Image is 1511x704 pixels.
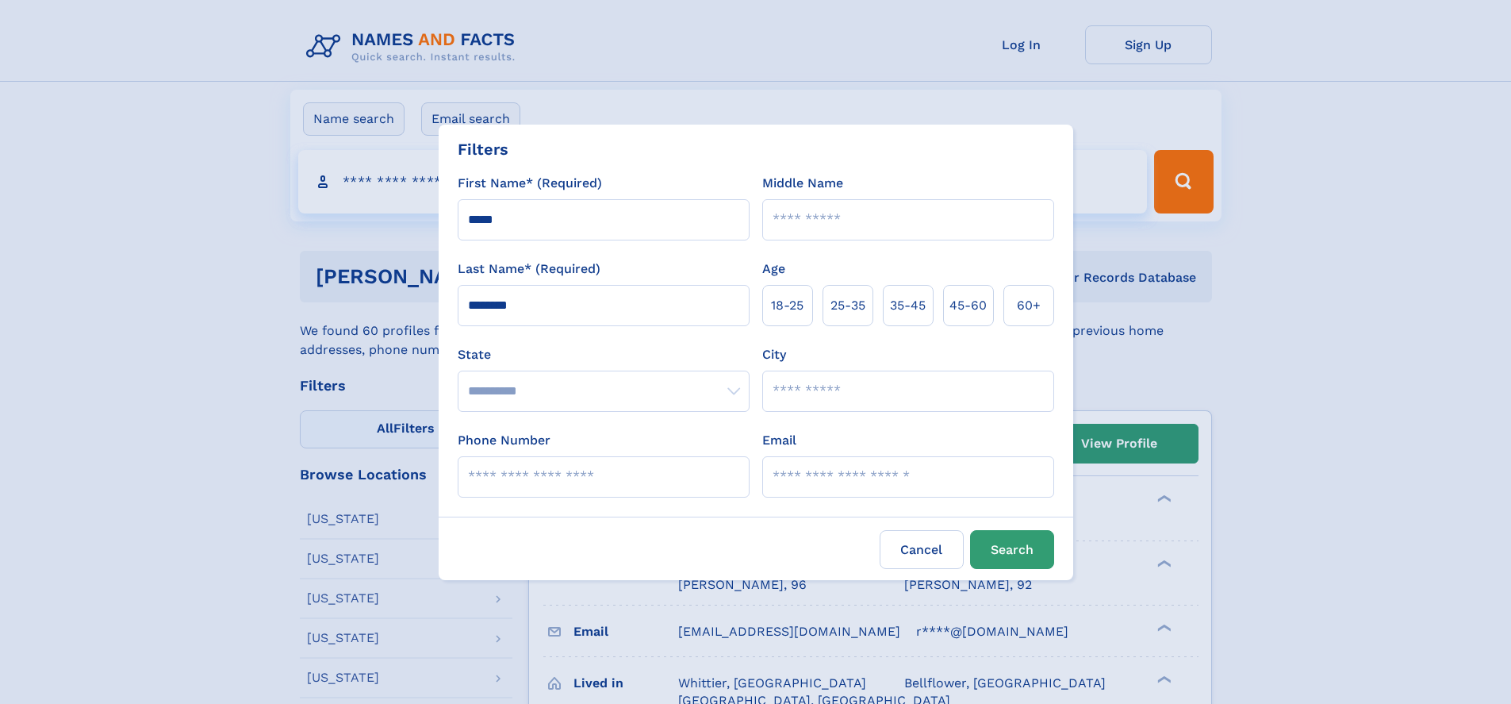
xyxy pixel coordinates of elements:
[458,431,550,450] label: Phone Number
[762,174,843,193] label: Middle Name
[458,260,600,279] label: Last Name* (Required)
[890,296,926,315] span: 35‑45
[458,345,750,364] label: State
[762,260,785,279] label: Age
[458,137,508,161] div: Filters
[762,345,786,364] label: City
[949,296,987,315] span: 45‑60
[1017,296,1041,315] span: 60+
[762,431,796,450] label: Email
[880,530,964,569] label: Cancel
[458,174,602,193] label: First Name* (Required)
[970,530,1054,569] button: Search
[830,296,865,315] span: 25‑35
[771,296,803,315] span: 18‑25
